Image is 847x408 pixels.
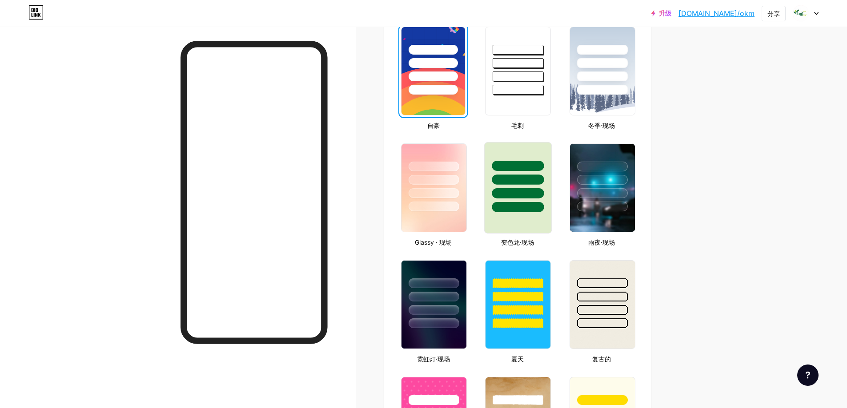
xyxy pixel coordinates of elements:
[511,122,524,129] font: 毛刺
[415,238,452,246] font: Glassy · 现场
[659,9,671,17] font: 升级
[588,122,615,129] font: 冬季·现场
[427,122,440,129] font: 自豪
[767,10,780,17] font: 分享
[678,8,755,19] a: [DOMAIN_NAME]/okm
[678,9,755,18] font: [DOMAIN_NAME]/okm
[792,5,809,22] img: 奥克姆
[588,238,615,246] font: 雨夜·现场
[501,238,534,246] font: 变色龙·现场
[592,355,611,363] font: 复古的
[417,355,450,363] font: 霓虹灯·现场
[511,355,524,363] font: 夏天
